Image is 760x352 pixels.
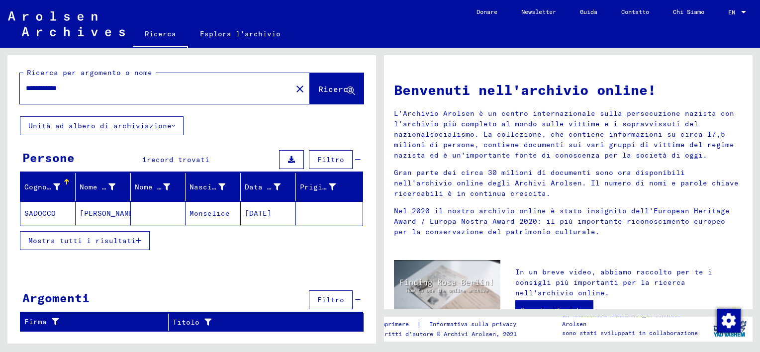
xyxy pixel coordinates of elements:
span: record trovati [147,155,209,164]
button: Filtro [309,150,353,169]
button: Chiaro [290,79,310,98]
button: Mostra tutti i risultati [20,231,150,250]
font: Firma [24,317,47,327]
img: Arolsen_neg.svg [8,11,125,36]
div: Modifica consenso [716,308,740,332]
img: video.jpg [394,260,500,318]
mat-cell: Monselice [186,201,241,225]
p: Gran parte dei circa 30 milioni di documenti sono ora disponibili nell'archivio online degli Arch... [394,168,743,199]
mat-cell: [PERSON_NAME] [76,201,131,225]
p: Nel 2020 il nostro archivio online è stato insignito dell'European Heritage Award / Europa Nostra... [394,206,743,237]
h1: Benvenuti nell'archivio online! [394,80,743,100]
font: Nome da nubile [135,182,197,191]
img: yv_logo.png [711,316,749,341]
div: Firma [24,314,168,330]
mat-label: Ricerca per argomento o nome [27,68,152,77]
font: Nome di battesimo [80,182,156,191]
img: Modifica consenso [717,309,741,333]
span: Ricerca [318,84,353,94]
font: Titolo [173,317,199,328]
span: Filtro [317,295,344,304]
font: Data di nascita [245,182,312,191]
div: Cognome [24,179,75,195]
div: Prigioniero # [300,179,351,195]
mat-header-cell: Vorname [76,173,131,201]
mat-header-cell: Nachname [20,173,76,201]
font: Nascita [190,182,221,191]
div: Argomenti [22,289,90,307]
a: Informativa sulla privacy [421,319,528,330]
a: Guarda il video [515,300,593,320]
font: | [417,319,421,330]
mat-header-cell: Prisoner # [296,173,363,201]
div: Nome di battesimo [80,179,130,195]
span: Filtro [317,155,344,164]
mat-cell: SADOCCO [20,201,76,225]
div: Data di nascita [245,179,295,195]
div: Persone [22,149,75,167]
div: Nascita [190,179,240,195]
mat-header-cell: Geburtsname [131,173,186,201]
div: Nome da nubile [135,179,186,195]
div: Titolo [173,314,351,330]
p: In un breve video, abbiamo raccolto per te i consigli più importanti per la ricerca nell'archivio... [515,267,743,298]
span: Mostra tutti i risultati [28,236,136,245]
button: Ricerca [310,73,364,104]
a: Ricerca [133,22,188,48]
a: Imprimere [378,319,417,330]
mat-cell: [DATE] [241,201,296,225]
p: Le collezioni online degli Archivi Arolsen [562,311,706,329]
font: Prigioniero # [300,182,358,191]
a: Esplora l'archivio [188,22,292,46]
span: EN [728,9,739,16]
p: sono stati sviluppati in collaborazione con [562,329,706,347]
p: Diritti d'autore © Archivi Arolsen, 2021 [378,330,528,339]
button: Filtro [309,290,353,309]
mat-header-cell: Geburtsdatum [241,173,296,201]
span: 1 [142,155,147,164]
font: Unità ad albero di archiviazione [28,121,172,130]
mat-header-cell: Geburt‏ [186,173,241,201]
mat-icon: close [294,83,306,95]
p: L'Archivio Arolsen è un centro internazionale sulla persecuzione nazista con l'archivio più compl... [394,108,743,161]
font: Cognome [24,182,56,191]
button: Unità ad albero di archiviazione [20,116,184,135]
